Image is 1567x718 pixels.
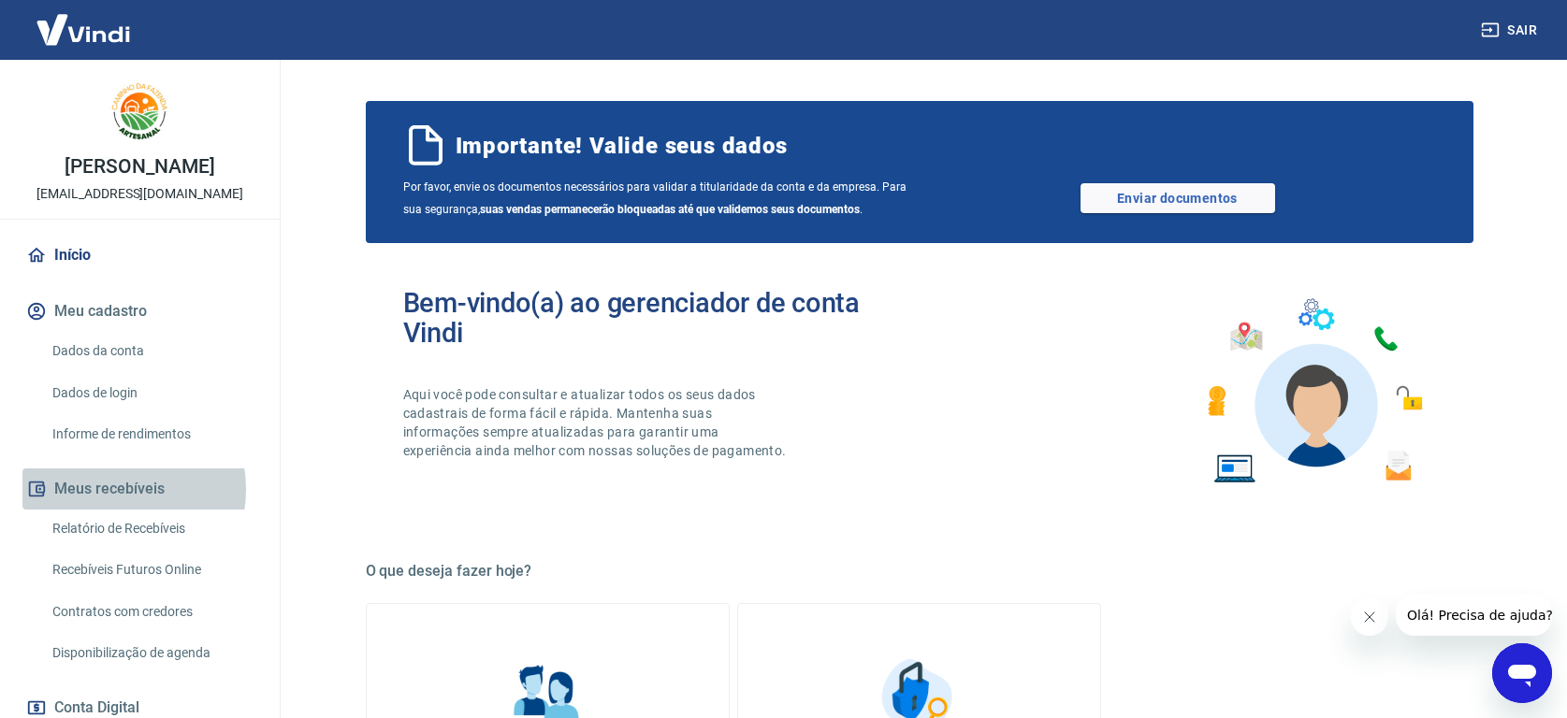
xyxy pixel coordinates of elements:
button: Meu cadastro [22,291,257,332]
iframe: Mensagem da empresa [1396,595,1552,636]
button: Meus recebíveis [22,468,257,510]
img: 88cfd489-ffb9-4ff3-9d54-8f81e8335bb7.jpeg [103,75,178,150]
span: Por favor, envie os documentos necessários para validar a titularidade da conta e da empresa. Par... [403,176,920,221]
img: Imagem de um avatar masculino com diversos icones exemplificando as funcionalidades do gerenciado... [1191,288,1436,495]
a: Contratos com credores [45,593,257,631]
a: Dados de login [45,374,257,412]
a: Enviar documentos [1081,183,1275,213]
a: Informe de rendimentos [45,415,257,453]
img: Vindi [22,1,144,58]
a: Disponibilização de agenda [45,634,257,672]
h2: Bem-vindo(a) ao gerenciador de conta Vindi [403,288,920,348]
b: suas vendas permanecerão bloqueadas até que validemos seus documentos [480,203,860,216]
a: Dados da conta [45,332,257,370]
iframe: Botão para abrir a janela de mensagens [1492,643,1552,703]
span: Importante! Valide seus dados [456,131,788,161]
a: Recebíveis Futuros Online [45,551,257,589]
h5: O que deseja fazer hoje? [366,562,1473,581]
p: Aqui você pode consultar e atualizar todos os seus dados cadastrais de forma fácil e rápida. Mant... [403,385,791,460]
a: Relatório de Recebíveis [45,510,257,548]
iframe: Fechar mensagem [1351,598,1388,636]
p: [PERSON_NAME] [65,157,214,177]
a: Início [22,235,257,276]
p: [EMAIL_ADDRESS][DOMAIN_NAME] [36,184,243,204]
button: Sair [1477,13,1545,48]
span: Olá! Precisa de ajuda? [11,13,157,28]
